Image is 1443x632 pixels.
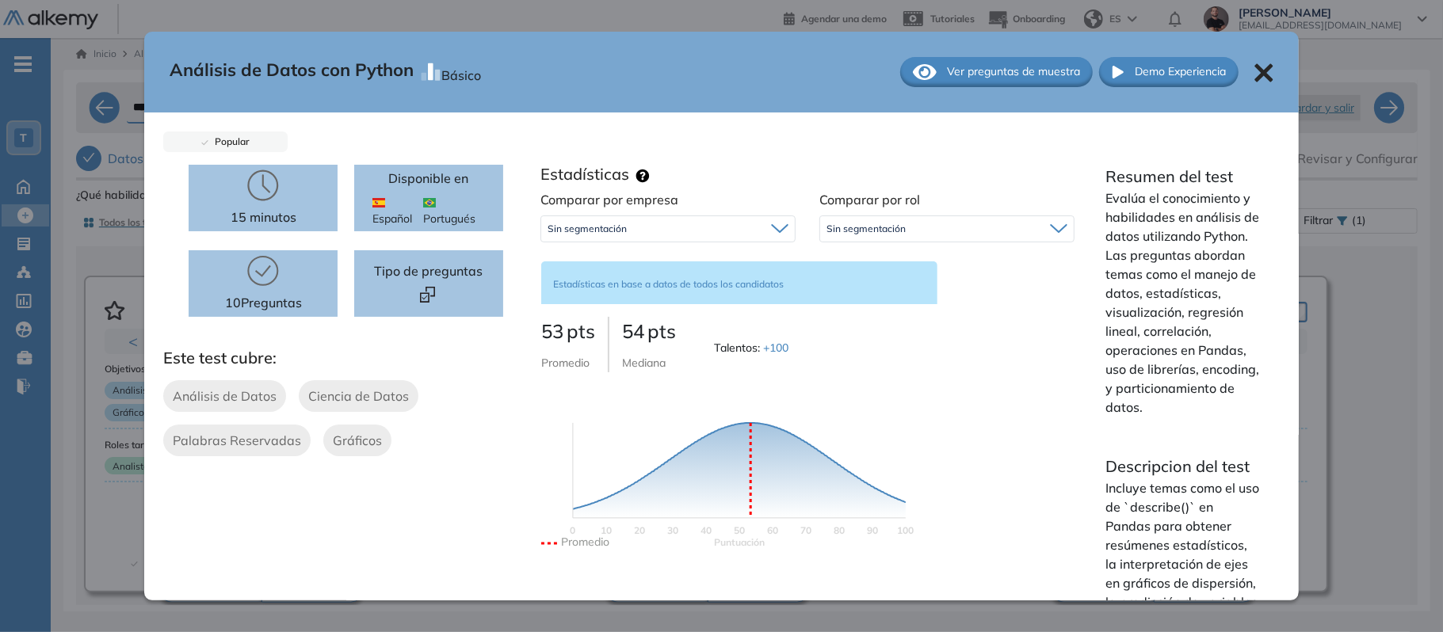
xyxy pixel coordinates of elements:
img: Format test logo [420,287,435,302]
span: Popular [208,135,250,147]
p: Resumen del test [1105,165,1261,188]
text: 100 [897,524,914,536]
span: Comparar por empresa [540,192,678,207]
h3: Este test cubre: [163,348,529,367]
text: 10 [601,524,612,536]
text: 20 [634,524,645,536]
span: Ciencia de Datos [308,386,409,405]
span: Comparar por rol [819,192,920,207]
span: Palabras Reservadas [173,431,301,450]
text: 50 [734,524,745,536]
span: Análisis de Datos con Python [170,57,414,87]
text: 80 [834,524,845,536]
text: 40 [701,524,712,536]
span: Talentos : [714,340,792,356]
span: Español [372,194,422,227]
span: Estadísticas en base a datos de todos los candidatos [553,278,784,290]
span: pts [567,319,595,343]
span: Mediana [622,356,666,370]
p: Disponible en [388,169,468,188]
text: 90 [867,524,878,536]
img: ESP [372,198,385,207]
p: 53 [541,317,595,345]
p: Evalúa el conocimiento y habilidades en análisis de datos utilizando Python. Las preguntas aborda... [1105,188,1261,417]
text: Scores [714,536,765,548]
h3: Estadísticas [540,165,629,184]
text: Promedio [561,535,609,549]
span: +100 [763,341,788,355]
p: Descripcion del test [1105,455,1261,478]
text: 60 [767,524,778,536]
p: 54 [622,317,676,345]
div: Básico [441,59,481,85]
img: BRA [423,198,436,207]
span: Promedio [541,356,590,370]
span: Tipo de preguntas [374,261,483,280]
span: Ver preguntas de muestra [947,63,1080,80]
span: pts [647,319,676,343]
span: Sin segmentación [826,223,906,235]
span: Portugués [423,194,485,227]
span: Demo Experiencia [1135,63,1226,80]
text: 70 [800,524,811,536]
span: Gráficos [333,431,382,450]
p: 15 minutos [231,207,296,227]
p: 10 Preguntas [225,293,302,312]
span: Análisis de Datos [173,386,277,405]
span: Sin segmentación [548,223,627,235]
text: 30 [667,524,678,536]
text: 0 [570,524,575,536]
